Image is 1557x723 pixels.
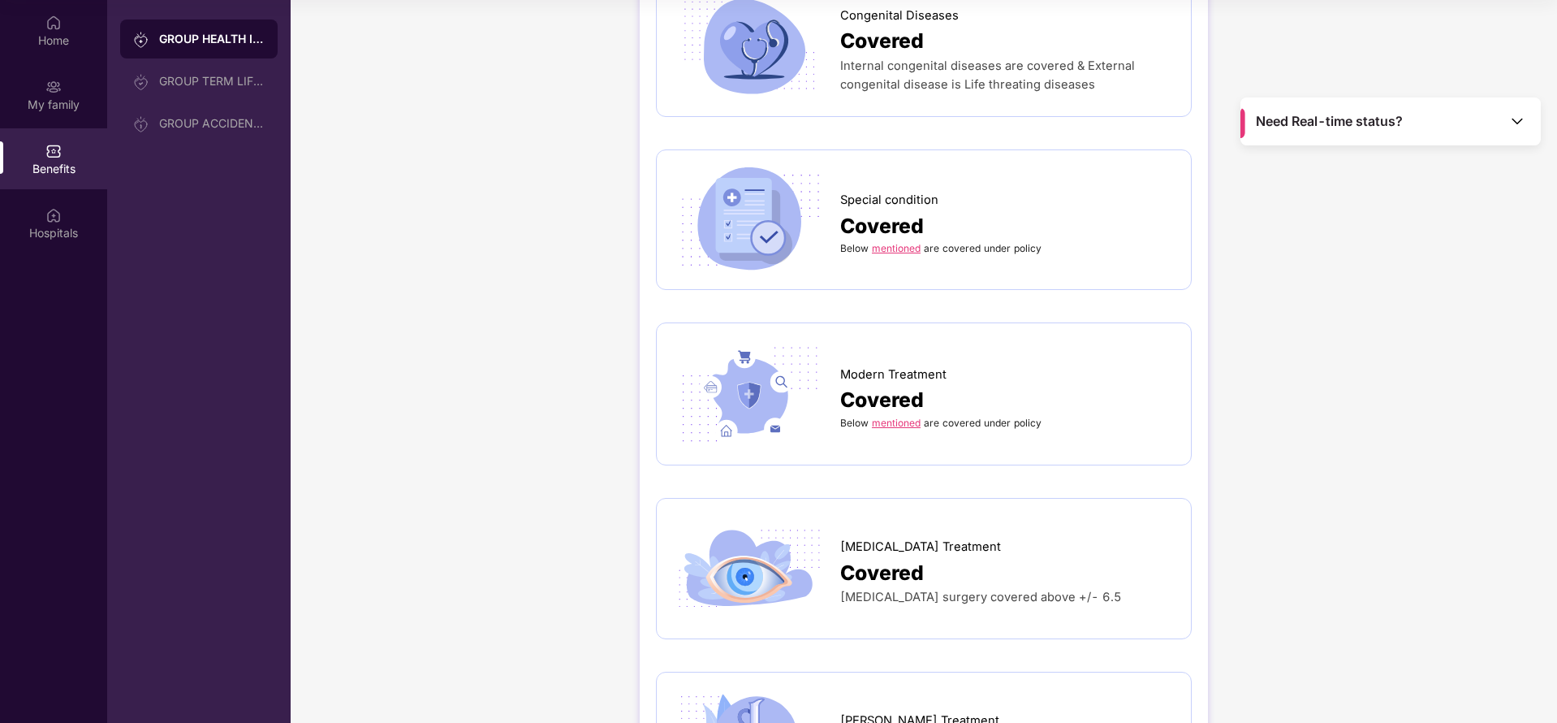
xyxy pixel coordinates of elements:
img: icon [673,167,826,274]
span: policy [1014,417,1042,429]
span: covered [942,417,981,429]
span: covered [942,242,981,254]
img: icon [673,515,826,622]
span: are [924,242,939,254]
img: svg+xml;base64,PHN2ZyBpZD0iSG9tZSIgeG1sbnM9Imh0dHA6Ly93d3cudzMub3JnLzIwMDAvc3ZnIiB3aWR0aD0iMjAiIG... [45,15,62,31]
div: GROUP TERM LIFE INSURANCE [159,75,265,88]
img: Toggle Icon [1509,113,1525,129]
span: under [984,242,1011,254]
img: icon [673,340,826,448]
img: svg+xml;base64,PHN2ZyB3aWR0aD0iMjAiIGhlaWdodD0iMjAiIHZpZXdCb3g9IjAgMCAyMCAyMCIgZmlsbD0ibm9uZSIgeG... [133,74,149,90]
span: Need Real-time status? [1256,113,1403,130]
div: GROUP HEALTH INSURANCE [159,31,265,47]
span: Covered [840,25,924,57]
span: Covered [840,384,924,416]
span: under [984,417,1011,429]
img: svg+xml;base64,PHN2ZyBpZD0iQmVuZWZpdHMiIHhtbG5zPSJodHRwOi8vd3d3LnczLm9yZy8yMDAwL3N2ZyIgd2lkdGg9Ij... [45,143,62,159]
img: svg+xml;base64,PHN2ZyB3aWR0aD0iMjAiIGhlaWdodD0iMjAiIHZpZXdCb3g9IjAgMCAyMCAyMCIgZmlsbD0ibm9uZSIgeG... [45,79,62,95]
span: [MEDICAL_DATA] Treatment [840,538,1001,556]
span: Covered [840,557,924,589]
span: [MEDICAL_DATA] surgery covered above +/- 6.5 [840,590,1122,604]
span: Congenital Diseases [840,6,959,25]
span: Special condition [840,191,938,210]
img: svg+xml;base64,PHN2ZyBpZD0iSG9zcGl0YWxzIiB4bWxucz0iaHR0cDovL3d3dy53My5vcmcvMjAwMC9zdmciIHdpZHRoPS... [45,207,62,223]
span: Below [840,242,869,254]
a: mentioned [872,417,921,429]
span: policy [1014,242,1042,254]
div: GROUP ACCIDENTAL INSURANCE [159,117,265,130]
a: mentioned [872,242,921,254]
span: Modern Treatment [840,366,947,384]
img: svg+xml;base64,PHN2ZyB3aWR0aD0iMjAiIGhlaWdodD0iMjAiIHZpZXdCb3g9IjAgMCAyMCAyMCIgZmlsbD0ibm9uZSIgeG... [133,116,149,132]
span: Below [840,417,869,429]
span: are [924,417,939,429]
img: svg+xml;base64,PHN2ZyB3aWR0aD0iMjAiIGhlaWdodD0iMjAiIHZpZXdCb3g9IjAgMCAyMCAyMCIgZmlsbD0ibm9uZSIgeG... [133,32,149,48]
span: Internal congenital diseases are covered & External congenital disease is Life threating diseases [840,58,1135,92]
span: Covered [840,210,924,242]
